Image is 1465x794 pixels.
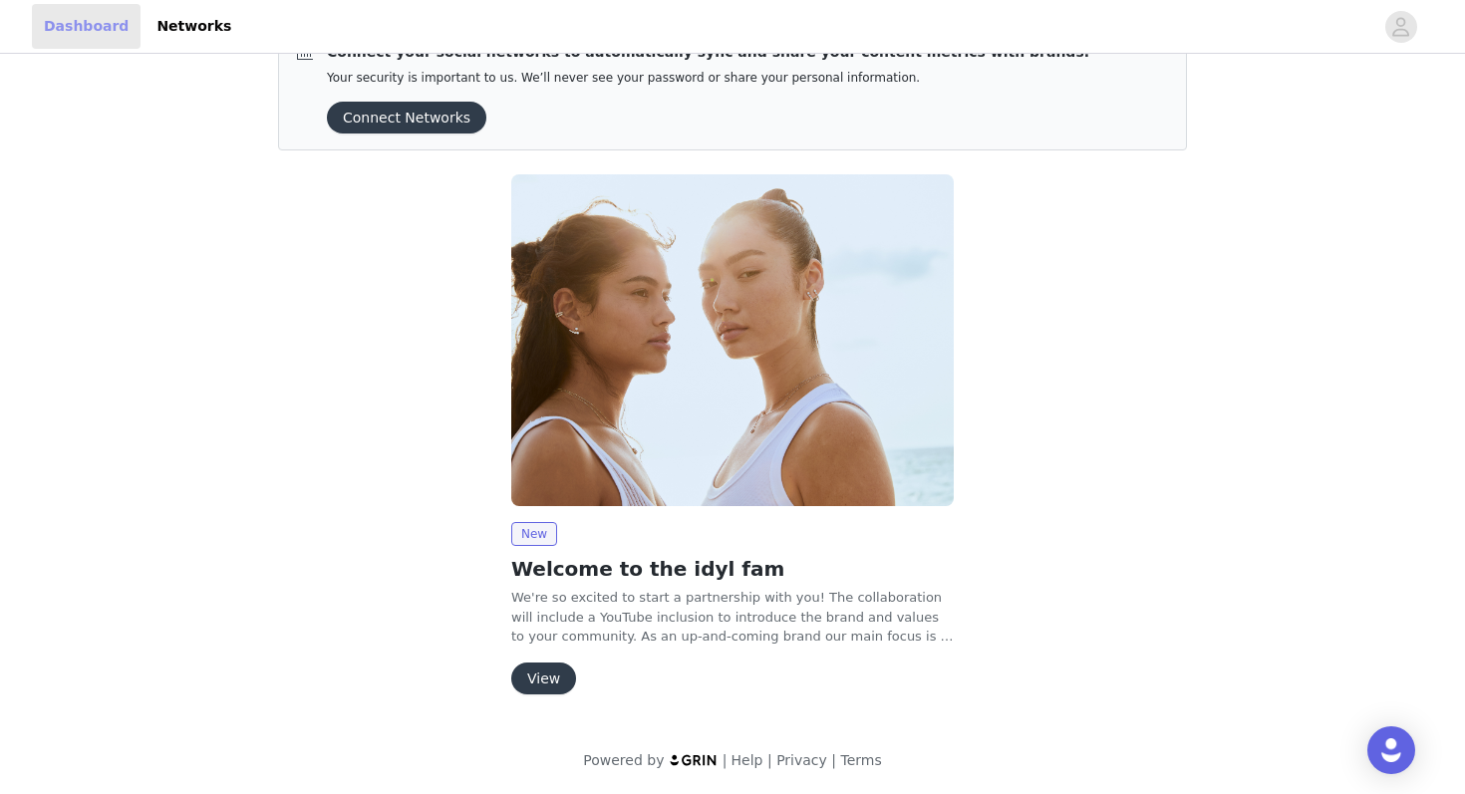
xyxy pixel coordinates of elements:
span: New [511,522,557,546]
span: | [831,752,836,768]
a: Dashboard [32,4,141,49]
a: Networks [145,4,243,49]
a: Privacy [776,752,827,768]
a: Terms [840,752,881,768]
img: idyl [511,174,954,506]
a: Help [732,752,763,768]
span: | [767,752,772,768]
p: We're so excited to start a partnership with you! The collaboration will include a YouTube inclus... [511,588,954,647]
div: avatar [1391,11,1410,43]
p: Your security is important to us. We’ll never see your password or share your personal information. [327,71,1089,86]
span: | [723,752,728,768]
button: Connect Networks [327,102,486,133]
button: View [511,662,576,694]
a: View [511,671,576,686]
span: Powered by [583,752,664,768]
div: Open Intercom Messenger [1367,726,1415,774]
h2: Welcome to the idyl fam [511,554,954,584]
img: logo [669,753,719,766]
